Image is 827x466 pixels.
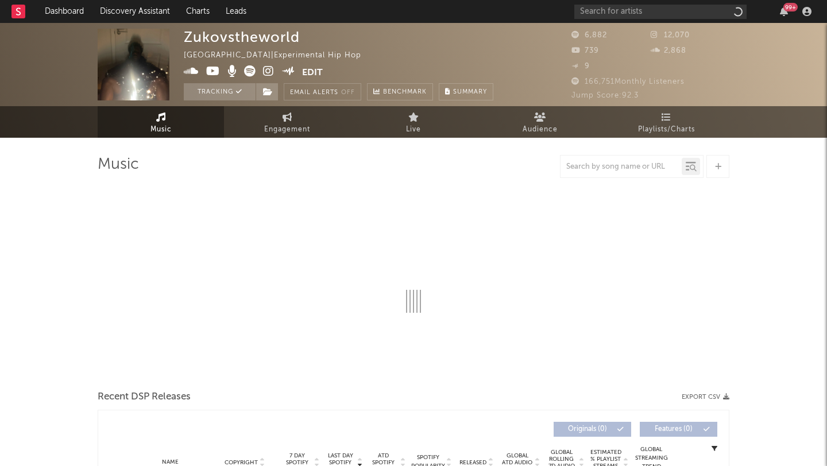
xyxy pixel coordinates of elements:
button: Email AlertsOff [284,83,361,100]
span: Live [406,123,421,137]
span: 6,882 [571,32,607,39]
span: Audience [523,123,558,137]
span: Summary [453,89,487,95]
span: Engagement [264,123,310,137]
input: Search by song name or URL [561,162,682,172]
span: 9 [571,63,590,70]
span: Music [150,123,172,137]
button: Export CSV [682,394,729,401]
span: Playlists/Charts [638,123,695,137]
span: Originals ( 0 ) [561,426,614,433]
a: Audience [477,106,603,138]
button: Features(0) [640,422,717,437]
span: Jump Score: 92.3 [571,92,639,99]
a: Playlists/Charts [603,106,729,138]
input: Search for artists [574,5,747,19]
button: Tracking [184,83,256,100]
button: Edit [302,65,323,80]
span: 12,070 [651,32,690,39]
button: 99+ [780,7,788,16]
span: Copyright [225,459,258,466]
div: Zukovstheworld [184,29,300,45]
span: Features ( 0 ) [647,426,700,433]
a: Benchmark [367,83,433,100]
span: 739 [571,47,599,55]
div: 99 + [783,3,798,11]
a: Engagement [224,106,350,138]
span: Recent DSP Releases [98,390,191,404]
span: 166,751 Monthly Listeners [571,78,685,86]
span: 2,868 [651,47,686,55]
span: Released [459,459,486,466]
a: Music [98,106,224,138]
button: Originals(0) [554,422,631,437]
button: Summary [439,83,493,100]
em: Off [341,90,355,96]
span: Benchmark [383,86,427,99]
a: Live [350,106,477,138]
div: [GEOGRAPHIC_DATA] | Experimental Hip Hop [184,49,374,63]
